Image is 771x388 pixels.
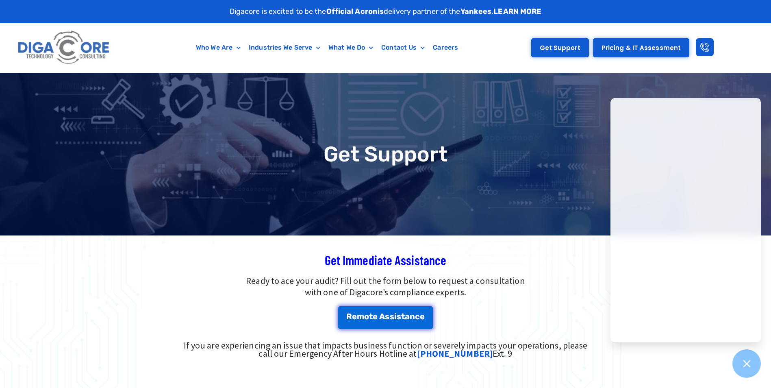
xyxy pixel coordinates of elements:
[429,38,462,57] a: Careers
[417,348,493,359] a: [PHONE_NUMBER]
[531,38,589,57] a: Get Support
[324,38,377,57] a: What We Do
[405,312,410,320] span: a
[415,312,420,320] span: c
[420,312,425,320] span: e
[602,45,681,51] span: Pricing & IT Assessment
[493,7,541,16] a: LEARN MORE
[245,38,324,57] a: Industries We Serve
[352,312,357,320] span: e
[401,312,405,320] span: t
[346,312,352,320] span: R
[394,312,397,320] span: i
[379,312,385,320] span: A
[152,38,502,57] nav: Menu
[325,252,446,268] span: Get Immediate Assistance
[364,312,369,320] span: o
[192,38,245,57] a: Who We Are
[373,312,378,320] span: e
[593,38,689,57] a: Pricing & IT Assessment
[178,341,594,357] div: If you are experiencing an issue that impacts business function or severely impacts your operatio...
[338,306,433,329] a: Remote Assistance
[397,312,401,320] span: s
[126,275,646,299] p: Ready to ace your audit? Fill out the form below to request a consultation with one of Digacore’s...
[460,7,492,16] strong: Yankees
[357,312,364,320] span: m
[410,312,415,320] span: n
[540,45,580,51] span: Get Support
[385,312,389,320] span: s
[4,144,767,165] h1: Get Support
[610,98,761,342] iframe: Chatgenie Messenger
[15,27,113,68] img: Digacore logo 1
[390,312,394,320] span: s
[369,312,373,320] span: t
[326,7,384,16] strong: Official Acronis
[230,6,542,17] p: Digacore is excited to be the delivery partner of the .
[377,38,429,57] a: Contact Us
